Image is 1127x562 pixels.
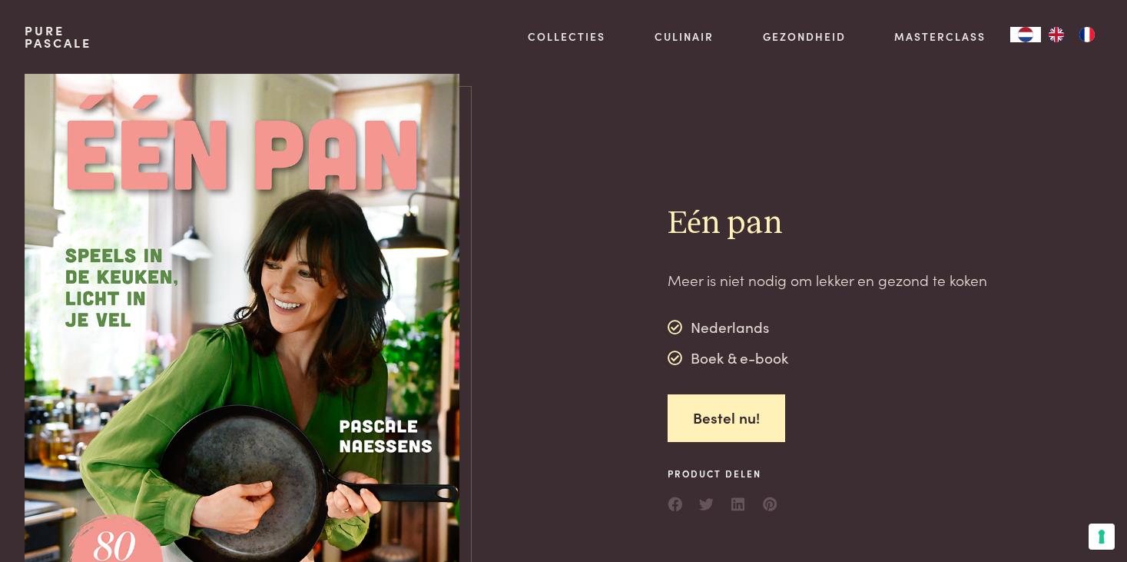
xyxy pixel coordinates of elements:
[25,25,91,49] a: PurePascale
[528,28,605,45] a: Collecties
[668,347,788,370] div: Boek & e-book
[763,28,846,45] a: Gezondheid
[1089,524,1115,550] button: Uw voorkeuren voor toestemming voor trackingtechnologieën
[1072,27,1102,42] a: FR
[668,269,987,291] p: Meer is niet nodig om lekker en gezond te koken
[1010,27,1041,42] a: NL
[1010,27,1102,42] aside: Language selected: Nederlands
[668,394,785,443] a: Bestel nu!
[1010,27,1041,42] div: Language
[668,316,788,339] div: Nederlands
[655,28,714,45] a: Culinair
[668,467,778,481] span: Product delen
[1041,27,1102,42] ul: Language list
[668,204,987,244] h2: Eén pan
[1041,27,1072,42] a: EN
[894,28,986,45] a: Masterclass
